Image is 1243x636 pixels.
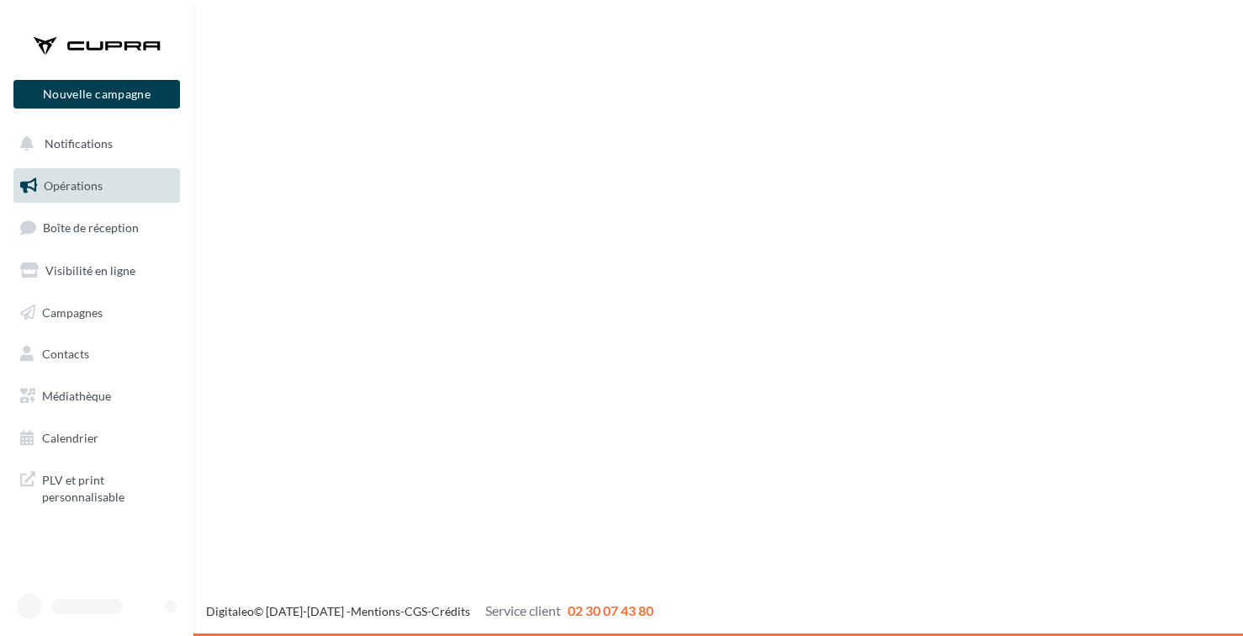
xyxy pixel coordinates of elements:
a: CGS [405,604,427,618]
span: Opérations [44,178,103,193]
a: Mentions [351,604,400,618]
a: Opérations [10,168,183,204]
a: Crédits [431,604,470,618]
span: Calendrier [42,431,98,445]
a: Visibilité en ligne [10,253,183,289]
span: Notifications [45,136,113,151]
a: PLV et print personnalisable [10,462,183,511]
span: Boîte de réception [43,220,139,235]
a: Contacts [10,337,183,372]
button: Nouvelle campagne [13,80,180,109]
a: Calendrier [10,421,183,456]
a: Médiathèque [10,379,183,414]
span: Contacts [42,347,89,361]
span: © [DATE]-[DATE] - - - [206,604,653,618]
span: Campagnes [42,305,103,319]
span: Visibilité en ligne [45,263,135,278]
a: Campagnes [10,295,183,331]
span: 02 30 07 43 80 [568,602,653,618]
a: Digitaleo [206,604,254,618]
button: Notifications [10,126,177,162]
span: PLV et print personnalisable [42,469,173,505]
a: Boîte de réception [10,209,183,246]
span: Médiathèque [42,389,111,403]
span: Service client [485,602,561,618]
